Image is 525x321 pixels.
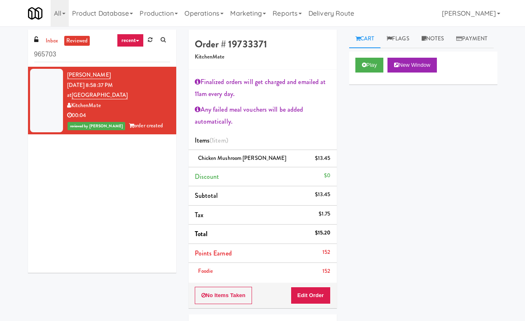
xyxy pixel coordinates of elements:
div: $1.75 [319,209,331,219]
span: Chicken Mushroom [PERSON_NAME] [198,154,287,162]
span: Total [195,229,208,239]
div: $0 [324,171,330,181]
span: Tax [195,210,203,220]
span: [DATE] 8:58:37 PM at [67,81,113,99]
div: 152 [322,247,330,258]
a: recent [117,34,144,47]
li: [PERSON_NAME][DATE] 8:58:37 PM at[GEOGRAPHIC_DATA]KitchenMate00:04reviewed by [PERSON_NAME]order ... [28,67,176,134]
a: [GEOGRAPHIC_DATA] [72,91,128,99]
div: $13.45 [315,153,331,164]
a: inbox [44,36,61,46]
span: (1 ) [210,136,228,145]
span: Subtotal [195,191,218,200]
input: Search vision orders [34,47,170,62]
div: $15.20 [315,228,331,238]
div: Any failed meal vouchers will be added automatically. [195,103,331,128]
a: Cart [349,30,381,48]
div: KitchenMate [67,101,170,111]
h4: Order # 19733371 [195,39,331,49]
span: Foodie [198,267,213,275]
button: New Window [387,58,437,73]
span: Items [195,136,228,145]
ng-pluralize: item [214,136,226,145]
a: Payment [450,30,494,48]
span: order created [129,122,163,129]
div: 152 [322,266,330,276]
div: Finalized orders will get charged and emailed at 11am every day. [195,76,331,100]
a: Flags [380,30,415,48]
button: Edit Order [291,287,331,304]
span: reviewed by [PERSON_NAME] [68,122,126,130]
button: No Items Taken [195,287,252,304]
a: reviewed [64,36,90,46]
span: Discount [195,172,219,181]
h5: KitchenMate [195,54,331,60]
img: Micromart [28,6,42,21]
button: Play [355,58,384,73]
span: Points Earned [195,248,232,258]
div: $13.45 [315,190,331,200]
a: Notes [415,30,450,48]
a: [PERSON_NAME] [67,71,111,79]
div: 00:04 [67,110,170,121]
